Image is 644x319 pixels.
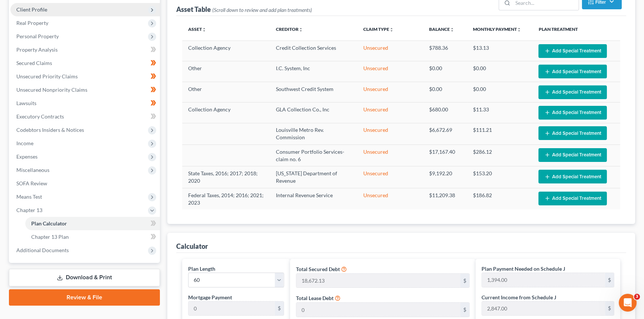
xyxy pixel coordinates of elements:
[357,166,423,188] td: Unsecured
[357,188,423,209] td: Unsecured
[270,123,358,144] td: Louisville Metro Rev. Commission
[188,26,206,32] a: Assetunfold_more
[389,27,394,32] i: unfold_more
[460,303,469,317] div: $
[182,61,270,82] td: Other
[296,294,334,302] label: Total Lease Debt
[270,145,358,166] td: Consumer Portfolio Services- claim no. 6
[16,167,49,173] span: Miscellaneous
[450,27,454,32] i: unfold_more
[538,85,607,99] button: Add Special Treatment
[467,41,533,61] td: $13.13
[16,180,47,186] span: SOFA Review
[10,56,160,70] a: Secured Claims
[634,294,640,300] span: 3
[296,265,340,273] label: Total Secured Debt
[467,166,533,188] td: $153.20
[467,188,533,209] td: $186.82
[10,177,160,190] a: SOFA Review
[202,27,206,32] i: unfold_more
[182,41,270,61] td: Collection Agency
[10,110,160,123] a: Executory Contracts
[16,73,78,79] span: Unsecured Priority Claims
[423,102,467,123] td: $680.00
[467,102,533,123] td: $11.33
[467,123,533,144] td: $111.21
[460,274,469,288] div: $
[357,145,423,166] td: Unsecured
[16,100,36,106] span: Lawsuits
[176,242,208,251] div: Calculator
[482,273,605,287] input: 0.00
[9,289,160,306] a: Review & File
[423,41,467,61] td: $788.36
[16,153,38,160] span: Expenses
[270,82,358,102] td: Southwest Credit System
[276,26,303,32] a: Creditorunfold_more
[16,140,33,146] span: Income
[16,247,69,253] span: Additional Documents
[31,234,69,240] span: Chapter 13 Plan
[538,65,607,78] button: Add Special Treatment
[357,123,423,144] td: Unsecured
[423,188,467,209] td: $11,209.38
[31,220,67,227] span: Plan Calculator
[467,145,533,166] td: $286.12
[538,44,607,58] button: Add Special Treatment
[538,170,607,183] button: Add Special Treatment
[270,188,358,209] td: Internal Revenue Service
[16,6,47,13] span: Client Profile
[467,82,533,102] td: $0.00
[299,27,303,32] i: unfold_more
[538,106,607,120] button: Add Special Treatment
[189,302,275,316] input: 0.00
[538,148,607,162] button: Add Special Treatment
[188,265,215,273] label: Plan Length
[176,5,312,14] div: Asset Table
[429,26,454,32] a: Balanceunfold_more
[270,61,358,82] td: I.C. System, Inc
[16,87,87,93] span: Unsecured Nonpriority Claims
[357,41,423,61] td: Unsecured
[605,273,614,287] div: $
[357,82,423,102] td: Unsecured
[423,82,467,102] td: $0.00
[9,269,160,286] a: Download & Print
[538,192,607,205] button: Add Special Treatment
[16,113,64,120] span: Executory Contracts
[270,166,358,188] td: [US_STATE] Department of Revenue
[10,43,160,56] a: Property Analysis
[16,33,59,39] span: Personal Property
[270,41,358,61] td: Credit Collection Services
[16,207,42,213] span: Chapter 13
[16,20,48,26] span: Real Property
[16,127,84,133] span: Codebtors Insiders & Notices
[212,7,312,13] span: (Scroll down to review and add plan treatments)
[423,145,467,166] td: $17,167.40
[25,230,160,244] a: Chapter 13 Plan
[532,22,620,37] th: Plan Treatment
[10,83,160,97] a: Unsecured Nonpriority Claims
[10,97,160,110] a: Lawsuits
[188,293,232,301] label: Mortgage Payment
[423,166,467,188] td: $9,192.20
[538,126,607,140] button: Add Special Treatment
[423,61,467,82] td: $0.00
[16,193,42,200] span: Means Test
[182,188,270,209] td: Federal Taxes, 2014; 2016; 2021; 2023
[482,302,605,316] input: 0.00
[16,60,52,66] span: Secured Claims
[363,26,394,32] a: Claim Typeunfold_more
[182,166,270,188] td: State Taxes, 2016; 2017; 2018; 2020
[467,61,533,82] td: $0.00
[357,102,423,123] td: Unsecured
[296,274,460,288] input: 0.00
[473,26,521,32] a: Monthly Paymentunfold_more
[270,102,358,123] td: GLA Collection Co., Inc
[182,82,270,102] td: Other
[423,123,467,144] td: $6,672.69
[517,27,521,32] i: unfold_more
[605,302,614,316] div: $
[182,102,270,123] td: Collection Agency
[275,302,284,316] div: $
